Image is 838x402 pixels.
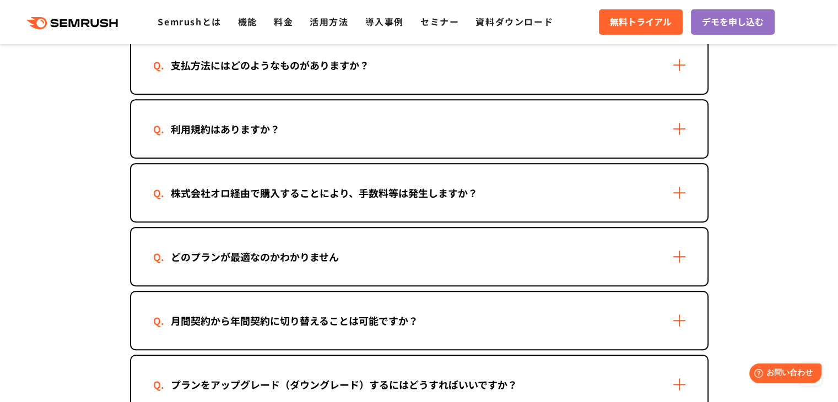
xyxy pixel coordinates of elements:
[365,15,404,28] a: 導入事例
[599,9,683,35] a: 無料トライアル
[702,15,764,29] span: デモを申し込む
[153,185,495,201] div: 株式会社オロ経由で購入することにより、手数料等は発生しますか？
[610,15,672,29] span: 無料トライアル
[740,359,826,390] iframe: Help widget launcher
[310,15,348,28] a: 活用方法
[158,15,221,28] a: Semrushとは
[420,15,459,28] a: セミナー
[274,15,293,28] a: 料金
[238,15,257,28] a: 機能
[475,15,553,28] a: 資料ダウンロード
[691,9,775,35] a: デモを申し込む
[153,57,387,73] div: 支払方法にはどのようなものがありますか？
[153,313,436,329] div: 月間契約から年間契約に切り替えることは可能ですか？
[153,121,298,137] div: 利用規約はありますか？
[153,249,356,265] div: どのプランが最適なのかわかりません
[153,377,535,393] div: プランをアップグレード（ダウングレード）するにはどうすればいいですか？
